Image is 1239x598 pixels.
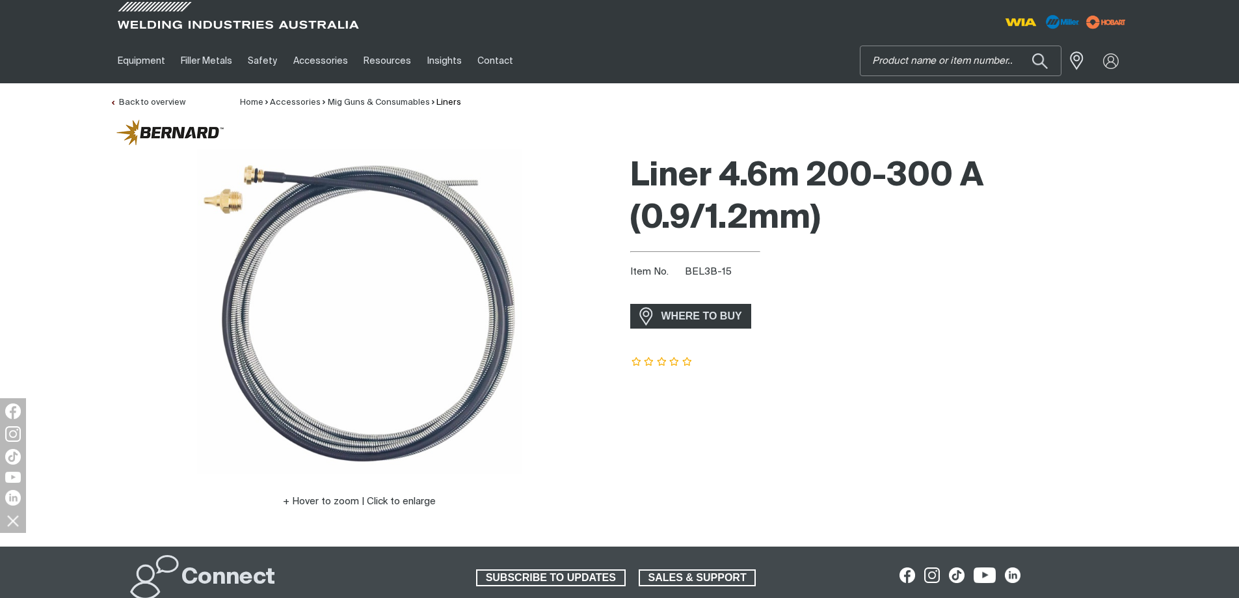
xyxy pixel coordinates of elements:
[1018,46,1062,76] button: Search products
[2,510,24,532] img: hide socials
[275,494,444,510] button: Hover to zoom | Click to enlarge
[419,38,469,83] a: Insights
[5,449,21,465] img: TikTok
[5,426,21,442] img: Instagram
[639,569,756,586] a: SALES & SUPPORT
[356,38,419,83] a: Resources
[470,38,521,83] a: Contact
[436,98,461,107] a: Liners
[110,38,173,83] a: Equipment
[5,403,21,419] img: Facebook
[110,98,185,107] a: Back to overview of Liners
[197,149,522,474] img: Liner 4.6m 200-300 A (0.9/1.2mm)
[860,46,1061,75] input: Product name or item number...
[181,564,275,592] h2: Connect
[630,265,683,280] span: Item No.
[630,156,1130,240] h1: Liner 4.6m 200-300 A (0.9/1.2mm)
[476,569,626,586] a: SUBSCRIBE TO UPDATES
[240,38,285,83] a: Safety
[640,569,755,586] span: SALES & SUPPORT
[173,38,240,83] a: Filler Metals
[630,304,752,328] a: WHERE TO BUY
[240,96,461,109] nav: Breadcrumb
[110,38,875,83] nav: Main
[5,490,21,506] img: LinkedIn
[653,306,751,327] span: WHERE TO BUY
[328,98,430,107] a: Mig Guns & Consumables
[685,267,732,277] span: BEL3B-15
[1082,12,1130,32] img: miller
[286,38,356,83] a: Accessories
[270,98,321,107] a: Accessories
[5,472,21,483] img: YouTube
[630,358,694,367] span: Rating: {0}
[477,569,624,586] span: SUBSCRIBE TO UPDATES
[240,98,263,107] a: Home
